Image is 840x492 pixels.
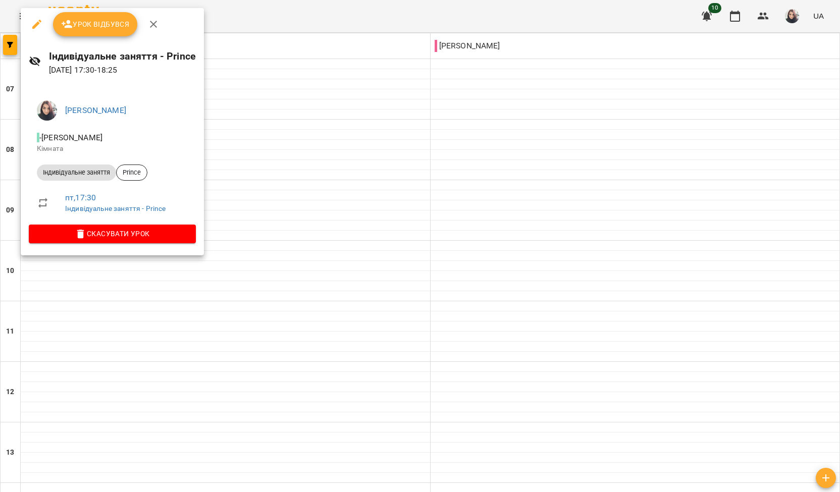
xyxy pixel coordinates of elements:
h6: Індивідуальне заняття - Prince [49,48,196,64]
span: - [PERSON_NAME] [37,133,104,142]
span: Скасувати Урок [37,228,188,240]
span: Індивідуальне заняття [37,168,116,177]
p: Кімната [37,144,188,154]
img: ae8a6a10eaa9a45c2dccd00dbba7288e.jpg [37,100,57,121]
span: Урок відбувся [61,18,130,30]
div: Prince [116,165,147,181]
p: [DATE] 17:30 - 18:25 [49,64,196,76]
button: Скасувати Урок [29,225,196,243]
button: Урок відбувся [53,12,138,36]
a: пт , 17:30 [65,193,96,202]
a: Індивідуальне заняття - Prince [65,204,166,212]
a: [PERSON_NAME] [65,105,126,115]
span: Prince [117,168,147,177]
